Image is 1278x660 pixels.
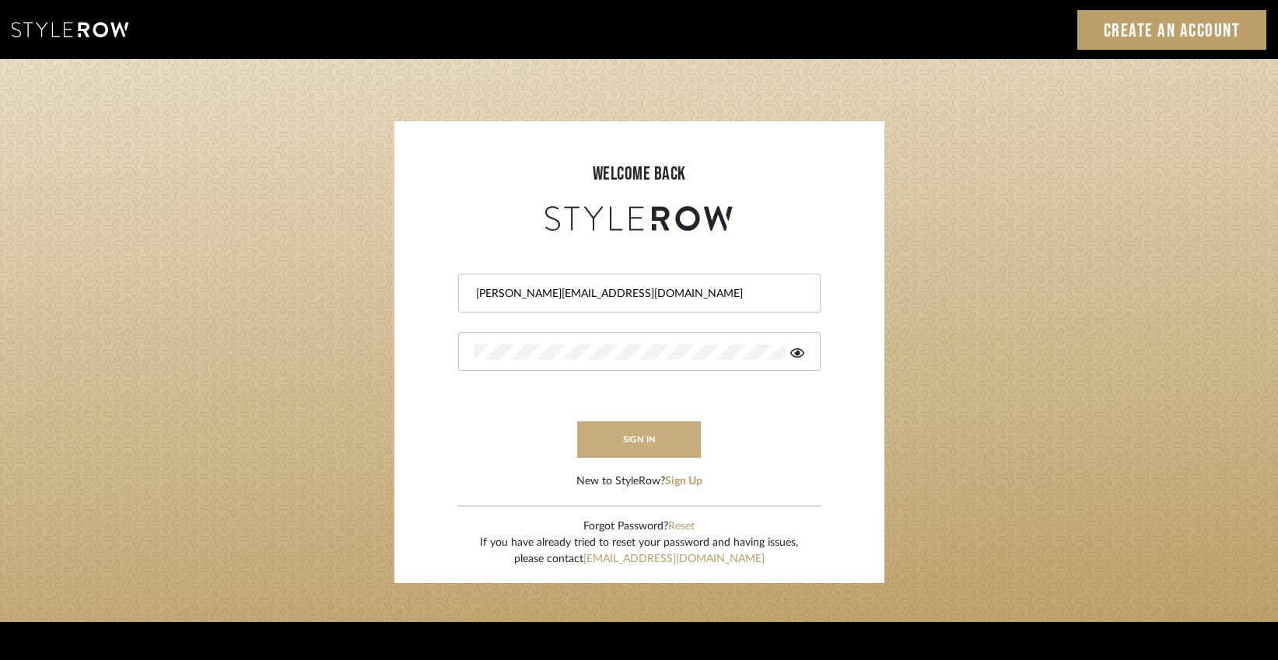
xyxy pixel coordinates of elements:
div: If you have already tried to reset your password and having issues, please contact [480,535,798,567]
a: [EMAIL_ADDRESS][DOMAIN_NAME] [583,553,765,564]
button: sign in [577,421,702,458]
div: Forgot Password? [480,519,798,535]
button: Reset [668,519,695,535]
div: New to StyleRow? [576,473,702,490]
div: welcome back [410,160,869,188]
input: Email Address [474,286,800,302]
a: Create an Account [1077,10,1267,50]
button: Sign Up [665,473,702,490]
